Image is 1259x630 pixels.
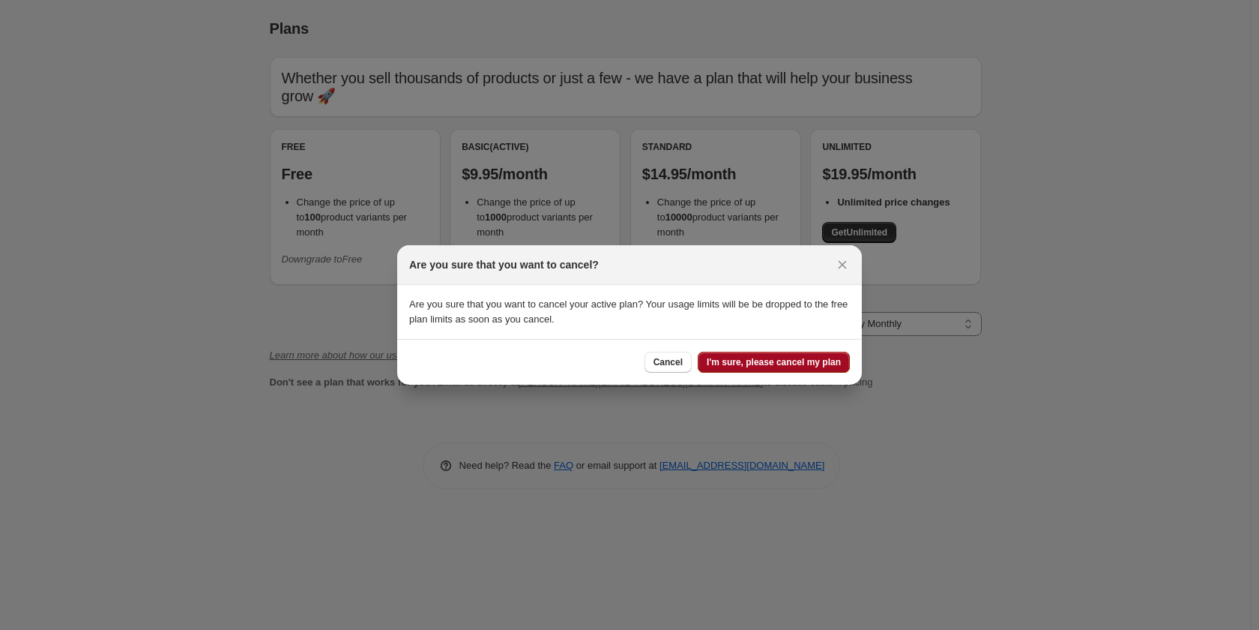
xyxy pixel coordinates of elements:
button: I'm sure, please cancel my plan [698,352,850,373]
span: I'm sure, please cancel my plan [707,356,841,368]
span: Cancel [653,356,683,368]
button: Close [832,254,853,275]
h2: Are you sure that you want to cancel? [409,257,599,272]
button: Cancel [644,352,692,373]
p: Are you sure that you want to cancel your active plan? Your usage limits will be be dropped to th... [409,297,850,327]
